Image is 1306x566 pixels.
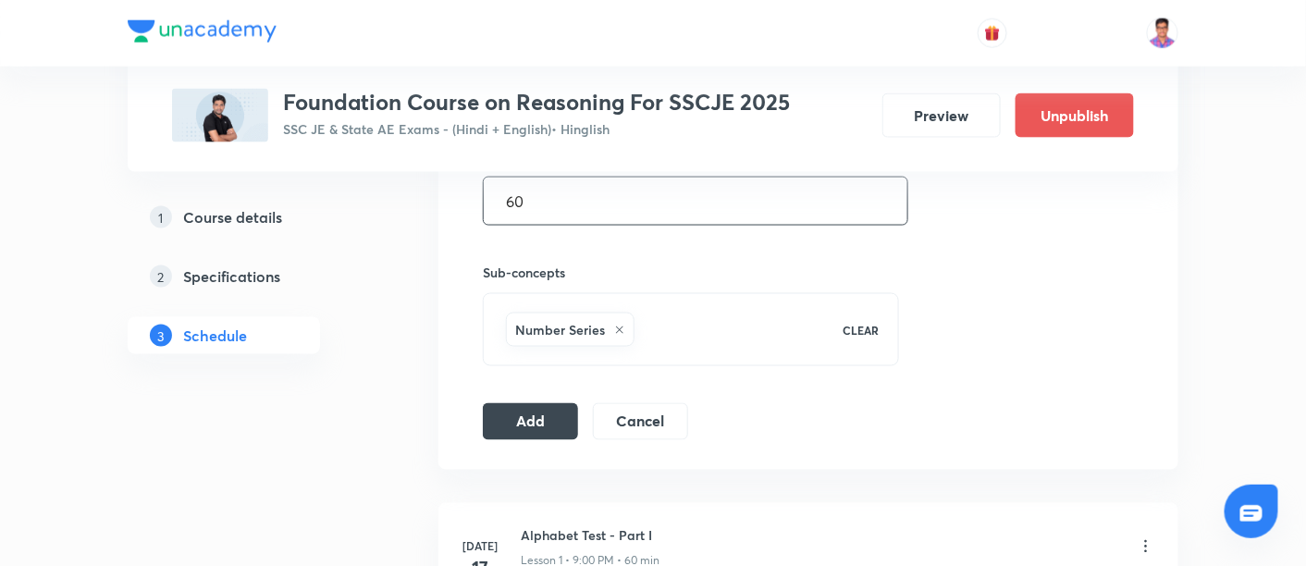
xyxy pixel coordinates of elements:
h6: [DATE] [462,538,499,555]
button: avatar [978,18,1007,48]
input: 60 [484,178,907,225]
p: CLEAR [844,322,880,338]
h3: Foundation Course on Reasoning For SSCJE 2025 [283,89,790,116]
img: avatar [984,25,1001,42]
img: 56AD0B52-9161-4C4C-8DC5-E8A26447CE2C_plus.png [172,89,268,142]
h6: Sub-concepts [483,263,899,282]
button: Unpublish [1016,93,1134,138]
img: Tejas Sharma [1147,18,1178,49]
p: 3 [150,325,172,347]
h5: Course details [183,206,282,228]
p: 2 [150,265,172,288]
button: Add [483,403,578,440]
button: Preview [882,93,1001,138]
button: Cancel [593,403,688,440]
p: 1 [150,206,172,228]
a: 1Course details [128,199,379,236]
h6: Alphabet Test - Part I [521,526,659,546]
h5: Specifications [183,265,280,288]
a: Company Logo [128,20,277,47]
h5: Schedule [183,325,247,347]
a: 2Specifications [128,258,379,295]
h6: Number Series [515,320,605,339]
p: SSC JE & State AE Exams - (Hindi + English) • Hinglish [283,119,790,139]
img: Company Logo [128,20,277,43]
